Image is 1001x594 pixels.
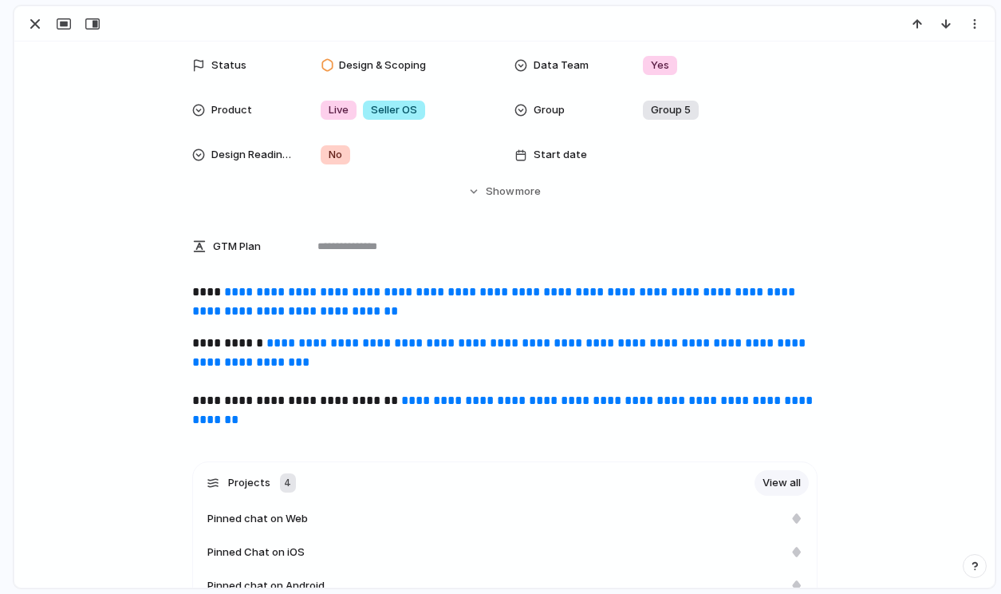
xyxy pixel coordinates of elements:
[211,57,246,73] span: Status
[192,177,818,206] button: Showmore
[515,184,541,200] span: more
[339,57,426,73] span: Design & Scoping
[211,102,252,118] span: Product
[329,102,349,118] span: Live
[534,57,589,73] span: Data Team
[371,102,417,118] span: Seller OS
[213,239,261,255] span: GTM Plan
[534,147,587,163] span: Start date
[651,57,669,73] span: Yes
[207,511,308,527] span: Pinned chat on Web
[755,470,809,496] a: View all
[486,184,514,200] span: Show
[280,473,296,493] div: 4
[211,147,294,163] span: Design Readiness
[228,475,270,491] span: Projects
[207,544,305,560] span: Pinned Chat on iOS
[329,147,342,163] span: No
[534,102,565,118] span: Group
[207,578,325,594] span: Pinned chat on Android
[651,102,691,118] span: Group 5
